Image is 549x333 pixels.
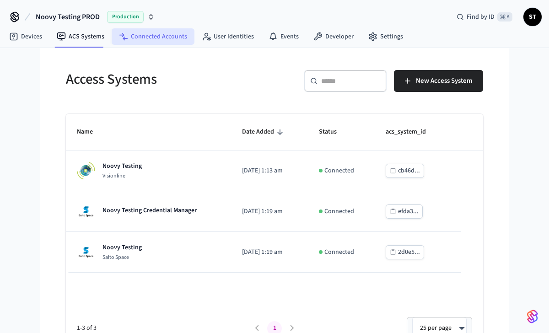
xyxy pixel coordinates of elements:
button: 2d0e5... [386,245,424,259]
a: Settings [361,28,410,45]
a: Connected Accounts [112,28,194,45]
img: Salto Space Logo [77,243,95,261]
a: Events [261,28,306,45]
span: ST [524,9,541,25]
p: Noovy Testing [102,161,142,171]
p: Connected [324,166,354,176]
p: Connected [324,207,354,216]
p: [DATE] 1:13 am [242,166,297,176]
h5: Access Systems [66,70,269,89]
a: Developer [306,28,361,45]
table: sticky table [66,114,483,273]
button: efda3... [386,204,423,219]
span: Status [319,125,349,139]
span: Noovy Testing PROD [36,11,100,22]
img: Visionline Logo [77,161,95,180]
span: ⌘ K [497,12,512,21]
div: 2d0e5... [398,247,420,258]
div: Find by ID⌘ K [449,9,520,25]
p: Visionline [102,172,142,180]
span: New Access System [416,75,472,87]
img: Salto Space Logo [77,202,95,220]
p: Noovy Testing [102,243,142,252]
span: Name [77,125,105,139]
a: ACS Systems [49,28,112,45]
button: New Access System [394,70,483,92]
button: cb46d... [386,164,424,178]
p: Noovy Testing Credential Manager [102,206,197,215]
p: [DATE] 1:19 am [242,207,297,216]
p: Connected [324,247,354,257]
a: User Identities [194,28,261,45]
span: acs_system_id [386,125,438,139]
a: Devices [2,28,49,45]
div: efda3... [398,206,419,217]
p: [DATE] 1:19 am [242,247,297,257]
span: 1-3 of 3 [77,323,248,333]
button: ST [523,8,542,26]
img: SeamLogoGradient.69752ec5.svg [527,309,538,324]
span: Production [107,11,144,23]
span: Date Added [242,125,286,139]
span: Find by ID [467,12,495,21]
div: cb46d... [398,165,420,177]
p: Salto Space [102,254,142,261]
